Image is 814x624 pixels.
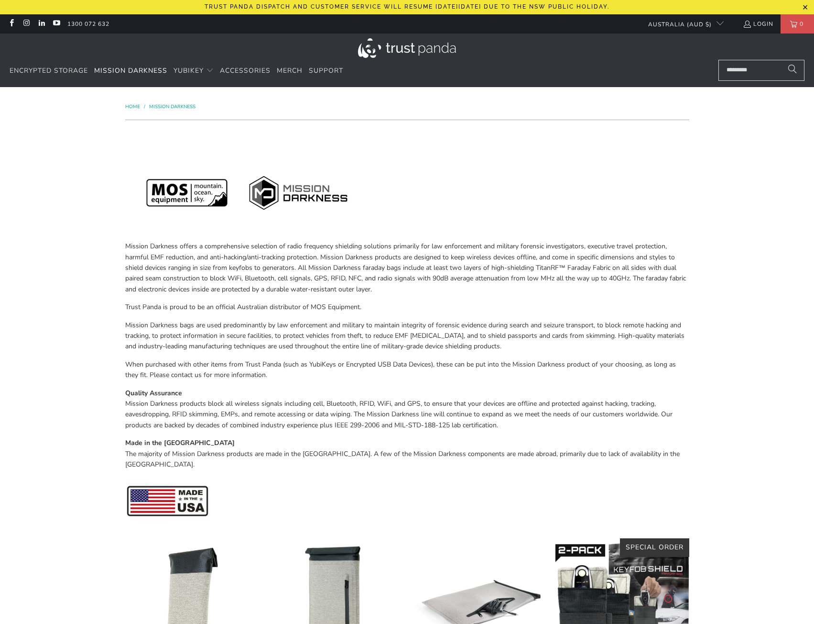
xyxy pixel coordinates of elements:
a: 0 [781,14,814,33]
p: Mission Darkness bags are used predominantly by law enforcement and military to maintain integrit... [125,320,689,352]
span: Merch [277,66,303,75]
span: Accessories [220,66,271,75]
a: Encrypted Storage [10,60,88,82]
a: Support [309,60,343,82]
button: Search [781,60,804,81]
a: Trust Panda Australia on Instagram [22,20,30,28]
a: 1300 072 632 [67,19,109,29]
p: Mission Darkness products block all wireless signals including cell, Bluetooth, RFID, WiFi, and G... [125,388,689,431]
img: Trust Panda Australia [358,38,456,58]
a: Accessories [220,60,271,82]
strong: Made in the [GEOGRAPHIC_DATA] [125,438,235,447]
span: Home [125,103,140,110]
p: Trust Panda dispatch and customer service will resume [DATE][DATE] due to the NSW public holiday. [205,3,609,10]
a: Trust Panda Australia on Facebook [7,20,15,28]
p: The majority of Mission Darkness products are made in the [GEOGRAPHIC_DATA]. A few of the Mission... [125,438,689,470]
nav: Translation missing: en.navigation.header.main_nav [10,60,343,82]
p: Mission Darkness offers a comprehensive selection of radio frequency shielding solutions primaril... [125,241,689,295]
strong: Quality Assurance [125,389,182,398]
span: / [144,103,145,110]
span: Support [309,66,343,75]
span: Special Order [626,543,684,552]
p: Trust Panda is proud to be an official Australian distributor of MOS Equipment. [125,302,689,312]
span: Mission Darkness [94,66,167,75]
input: Search... [718,60,804,81]
span: 0 [797,14,806,33]
a: Trust Panda Australia on LinkedIn [37,20,45,28]
button: Australia (AUD $) [640,14,724,33]
p: When purchased with other items from Trust Panda (such as YubiKeys or Encrypted USB Data Devices)... [125,359,689,381]
a: Merch [277,60,303,82]
a: Mission Darkness [149,103,195,110]
a: Mission Darkness [94,60,167,82]
span: YubiKey [174,66,204,75]
summary: YubiKey [174,60,214,82]
a: Login [743,19,773,29]
a: Home [125,103,141,110]
span: Encrypted Storage [10,66,88,75]
span: radio signals with 90dB average attenuation from low MHz all the way up to 40GHz [378,274,629,283]
a: Trust Panda Australia on YouTube [52,20,60,28]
